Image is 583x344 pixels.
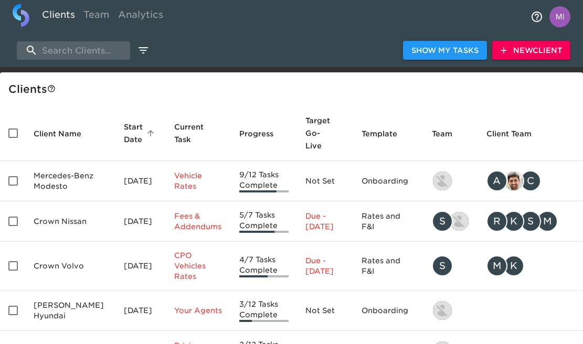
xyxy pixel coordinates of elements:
[524,4,549,29] button: notifications
[411,44,479,57] span: Show My Tasks
[403,41,487,60] button: Show My Tasks
[432,211,453,232] div: S
[174,250,223,282] p: CPO Vehicles Rates
[432,211,470,232] div: savannah@roadster.com, austin@roadster.com
[305,255,345,276] p: Due - [DATE]
[486,211,575,232] div: rrobins@crowncars.com, kwilson@crowncars.com, sparent@crowncars.com, mcooley@crowncars.com
[432,127,466,140] span: Team
[231,291,296,331] td: 3/12 Tasks Complete
[124,121,157,146] span: Start Date
[239,127,287,140] span: Progress
[433,301,452,320] img: kevin.lo@roadster.com
[17,41,130,60] input: search
[38,4,79,29] a: Clients
[486,170,575,191] div: angelique.nurse@roadster.com, sandeep@simplemnt.com, clayton.mandel@roadster.com
[450,212,469,231] img: austin@roadster.com
[520,170,541,191] div: C
[486,255,575,276] div: mcooley@crowncars.com, kwilson@crowncars.com
[174,121,209,146] span: This is the next Task in this Hub that should be completed
[492,41,570,60] button: NewClient
[115,201,166,242] td: [DATE]
[115,242,166,291] td: [DATE]
[486,255,507,276] div: M
[13,4,29,27] img: logo
[34,127,95,140] span: Client Name
[297,291,353,331] td: Not Set
[486,127,545,140] span: Client Team
[305,211,345,232] p: Due - [DATE]
[486,211,507,232] div: R
[231,161,296,201] td: 9/12 Tasks Complete
[47,84,56,93] svg: This is a list of all of your clients and clients shared with you
[432,255,470,276] div: savannah@roadster.com
[134,41,152,59] button: edit
[114,4,167,29] a: Analytics
[79,4,114,29] a: Team
[174,121,223,146] span: Current Task
[231,242,296,291] td: 4/7 Tasks Complete
[537,211,558,232] div: M
[433,171,452,190] img: kevin.lo@roadster.com
[174,305,223,316] p: Your Agents
[174,211,223,232] p: Fees & Addendums
[25,201,115,242] td: Crown Nissan
[174,170,223,191] p: Vehicle Rates
[549,6,570,27] img: Profile
[231,201,296,242] td: 5/7 Tasks Complete
[25,291,115,331] td: [PERSON_NAME] Hyundai
[520,211,541,232] div: S
[353,201,423,242] td: Rates and F&I
[115,161,166,201] td: [DATE]
[504,171,523,190] img: sandeep@simplemnt.com
[305,114,331,152] span: Calculated based on the start date and the duration of all Tasks contained in this Hub.
[503,255,524,276] div: K
[115,291,166,331] td: [DATE]
[353,242,423,291] td: Rates and F&I
[353,161,423,201] td: Onboarding
[25,161,115,201] td: Mercedes-Benz Modesto
[362,127,411,140] span: Template
[297,161,353,201] td: Not Set
[432,170,470,191] div: kevin.lo@roadster.com
[503,211,524,232] div: K
[432,300,470,321] div: kevin.lo@roadster.com
[432,255,453,276] div: S
[305,114,345,152] span: Target Go-Live
[353,291,423,331] td: Onboarding
[25,242,115,291] td: Crown Volvo
[8,81,579,98] div: Client s
[486,170,507,191] div: A
[501,44,562,57] span: New Client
